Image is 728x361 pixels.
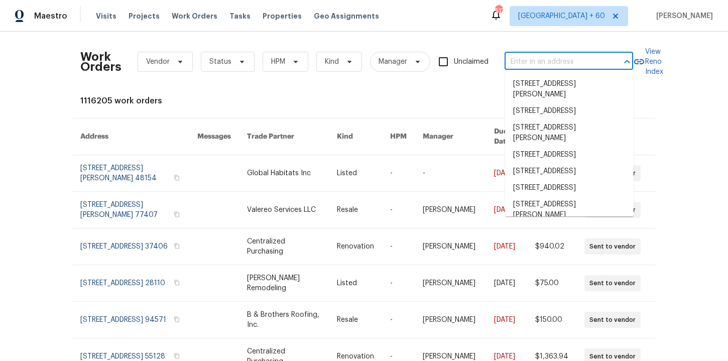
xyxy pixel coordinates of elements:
[454,57,489,67] span: Unclaimed
[146,57,170,67] span: Vendor
[415,118,486,155] th: Manager
[239,155,328,192] td: Global Habitats Inc
[505,119,634,147] li: [STREET_ADDRESS][PERSON_NAME]
[172,173,181,182] button: Copy Address
[505,163,634,180] li: [STREET_ADDRESS]
[172,242,181,251] button: Copy Address
[505,196,634,223] li: [STREET_ADDRESS][PERSON_NAME]
[239,192,328,228] td: Valereo Services LLC
[263,11,302,21] span: Properties
[229,13,251,20] span: Tasks
[505,147,634,163] li: [STREET_ADDRESS]
[172,278,181,287] button: Copy Address
[329,118,382,155] th: Kind
[80,52,122,72] h2: Work Orders
[239,302,328,338] td: B & Brothers Roofing, Inc.
[96,11,116,21] span: Visits
[382,228,415,265] td: -
[329,192,382,228] td: Resale
[209,57,231,67] span: Status
[382,155,415,192] td: -
[329,302,382,338] td: Resale
[382,265,415,302] td: -
[172,315,181,324] button: Copy Address
[382,302,415,338] td: -
[329,155,382,192] td: Listed
[505,54,605,70] input: Enter in an address
[314,11,379,21] span: Geo Assignments
[239,118,328,155] th: Trade Partner
[415,302,486,338] td: [PERSON_NAME]
[379,57,407,67] span: Manager
[329,228,382,265] td: Renovation
[239,265,328,302] td: [PERSON_NAME] Remodeling
[72,118,189,155] th: Address
[633,47,663,77] a: View Reno Index
[189,118,239,155] th: Messages
[505,180,634,196] li: [STREET_ADDRESS]
[486,118,527,155] th: Due Date
[382,118,415,155] th: HPM
[382,192,415,228] td: -
[415,228,486,265] td: [PERSON_NAME]
[129,11,160,21] span: Projects
[415,155,486,192] td: -
[80,96,648,106] div: 1116205 work orders
[518,11,605,21] span: [GEOGRAPHIC_DATA] + 60
[652,11,713,21] span: [PERSON_NAME]
[172,351,181,360] button: Copy Address
[495,6,502,16] div: 517
[34,11,67,21] span: Maestro
[271,57,285,67] span: HPM
[505,76,634,103] li: [STREET_ADDRESS][PERSON_NAME]
[172,210,181,219] button: Copy Address
[172,11,217,21] span: Work Orders
[620,55,634,69] button: Close
[415,192,486,228] td: [PERSON_NAME]
[325,57,339,67] span: Kind
[239,228,328,265] td: Centralized Purchasing
[329,265,382,302] td: Listed
[415,265,486,302] td: [PERSON_NAME]
[505,103,634,119] li: [STREET_ADDRESS]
